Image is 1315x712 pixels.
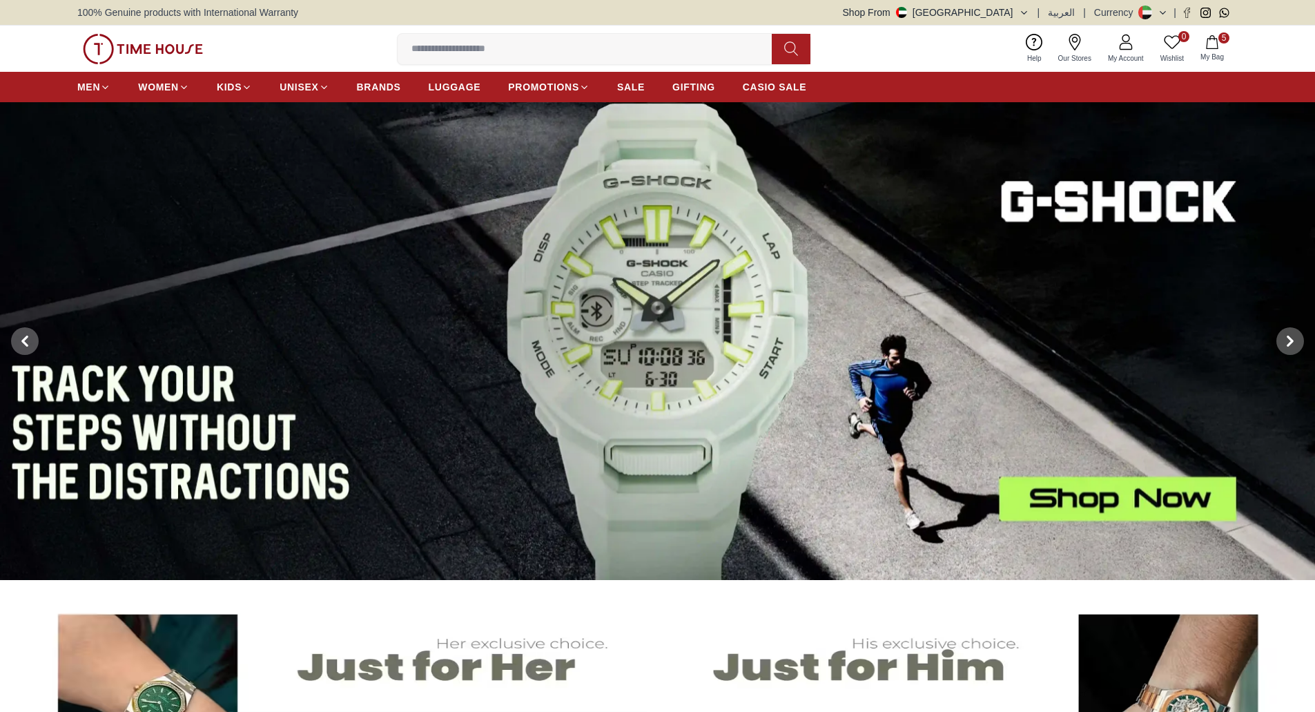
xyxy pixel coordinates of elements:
[1048,6,1075,19] button: العربية
[843,6,1029,19] button: Shop From[GEOGRAPHIC_DATA]
[743,75,807,99] a: CASIO SALE
[280,80,318,94] span: UNISEX
[1038,6,1040,19] span: |
[77,75,110,99] a: MEN
[1019,31,1050,66] a: Help
[1195,52,1229,62] span: My Bag
[1200,8,1211,18] a: Instagram
[77,80,100,94] span: MEN
[1102,53,1149,64] span: My Account
[1192,32,1232,65] button: 5My Bag
[743,80,807,94] span: CASIO SALE
[1053,53,1097,64] span: Our Stores
[1178,31,1189,42] span: 0
[617,80,645,94] span: SALE
[357,80,401,94] span: BRANDS
[280,75,329,99] a: UNISEX
[1094,6,1139,19] div: Currency
[429,80,481,94] span: LUGGAGE
[357,75,401,99] a: BRANDS
[217,80,242,94] span: KIDS
[1219,8,1229,18] a: Whatsapp
[896,7,907,18] img: United Arab Emirates
[1218,32,1229,44] span: 5
[1152,31,1192,66] a: 0Wishlist
[138,75,189,99] a: WOMEN
[1173,6,1176,19] span: |
[672,80,715,94] span: GIFTING
[617,75,645,99] a: SALE
[1155,53,1189,64] span: Wishlist
[83,34,203,64] img: ...
[1083,6,1086,19] span: |
[77,6,298,19] span: 100% Genuine products with International Warranty
[138,80,179,94] span: WOMEN
[217,75,252,99] a: KIDS
[672,75,715,99] a: GIFTING
[1050,31,1100,66] a: Our Stores
[508,75,590,99] a: PROMOTIONS
[429,75,481,99] a: LUGGAGE
[1022,53,1047,64] span: Help
[1182,8,1192,18] a: Facebook
[508,80,579,94] span: PROMOTIONS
